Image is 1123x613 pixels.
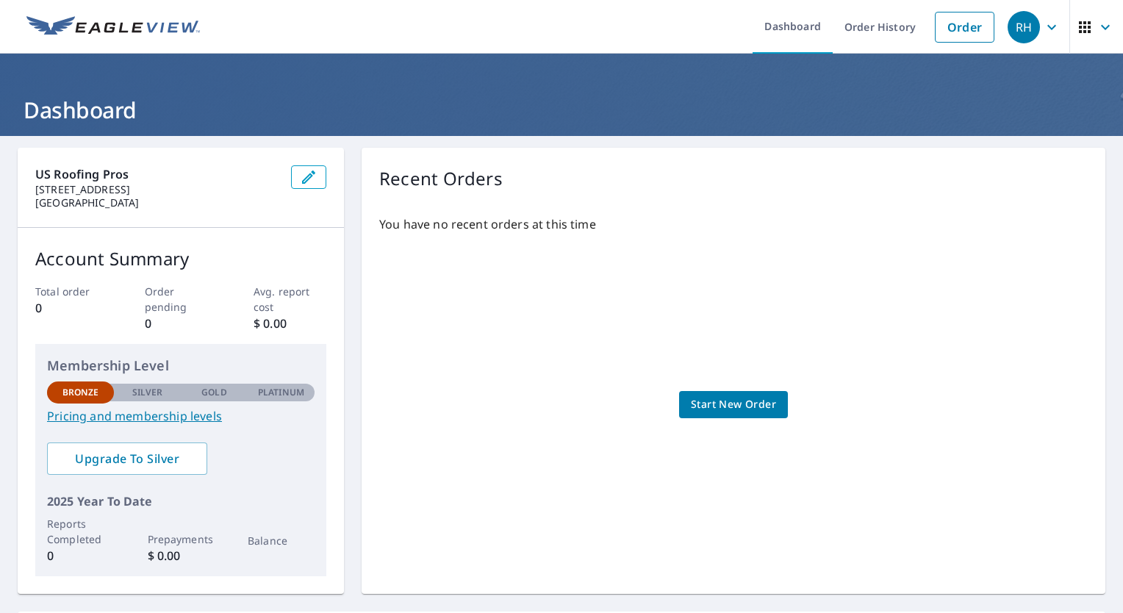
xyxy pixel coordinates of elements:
[62,386,99,399] p: Bronze
[145,315,218,332] p: 0
[47,442,207,475] a: Upgrade To Silver
[35,299,108,317] p: 0
[47,407,315,425] a: Pricing and membership levels
[201,386,226,399] p: Gold
[26,16,200,38] img: EV Logo
[47,516,114,547] p: Reports Completed
[132,386,163,399] p: Silver
[35,245,326,272] p: Account Summary
[35,196,279,209] p: [GEOGRAPHIC_DATA]
[379,165,503,192] p: Recent Orders
[35,183,279,196] p: [STREET_ADDRESS]
[35,165,279,183] p: US Roofing Pros
[254,315,326,332] p: $ 0.00
[148,547,215,564] p: $ 0.00
[47,492,315,510] p: 2025 Year To Date
[35,284,108,299] p: Total order
[691,395,776,414] span: Start New Order
[145,284,218,315] p: Order pending
[47,547,114,564] p: 0
[59,451,195,467] span: Upgrade To Silver
[47,356,315,376] p: Membership Level
[248,533,315,548] p: Balance
[935,12,994,43] a: Order
[679,391,788,418] a: Start New Order
[1008,11,1040,43] div: RH
[258,386,304,399] p: Platinum
[254,284,326,315] p: Avg. report cost
[379,215,1088,233] p: You have no recent orders at this time
[148,531,215,547] p: Prepayments
[18,95,1105,125] h1: Dashboard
